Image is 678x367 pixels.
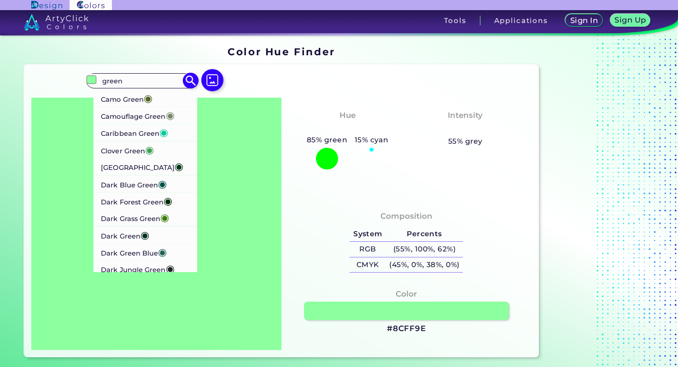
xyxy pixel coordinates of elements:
[572,17,596,24] h5: Sign In
[350,242,386,257] h5: RGB
[350,227,386,242] h5: System
[386,242,463,257] h5: (55%, 100%, 62%)
[101,260,175,277] p: Dark Jungle Green
[101,90,152,107] p: Camo Green
[101,175,167,192] p: Dark Blue Green
[24,14,89,30] img: logo_artyclick_colors_white.svg
[616,17,645,23] h5: Sign Up
[101,158,183,175] p: [GEOGRAPHIC_DATA]
[448,123,483,134] h3: Pastel
[165,109,174,121] span: ◉
[101,192,173,209] p: Dark Forest Green
[444,17,467,24] h3: Tools
[350,257,386,273] h5: CMYK
[159,126,168,138] span: ◉
[351,134,392,146] h5: 15% cyan
[31,1,62,10] img: ArtyClick Design logo
[101,107,175,124] p: Camouflage Green
[386,257,463,273] h5: (45%, 0%, 38%, 0%)
[183,73,199,89] img: icon search
[201,69,223,91] img: icon picture
[164,194,172,206] span: ◉
[380,210,433,223] h4: Composition
[101,124,168,141] p: Caribbean Green
[140,228,149,240] span: ◉
[101,73,159,90] p: Browny Green
[386,227,463,242] h5: Percents
[314,123,381,134] h3: Tealish Green
[387,323,426,334] h3: #8CFF9E
[165,262,174,274] span: ◉
[448,109,483,122] h4: Intensity
[99,75,185,87] input: type color..
[144,92,152,104] span: ◉
[494,17,548,24] h3: Applications
[160,211,169,223] span: ◉
[101,141,154,158] p: Clover Green
[174,160,183,172] span: ◉
[448,135,483,147] h5: 55% grey
[158,177,167,189] span: ◉
[396,287,417,301] h4: Color
[567,15,601,26] a: Sign In
[612,15,649,26] a: Sign Up
[101,226,149,243] p: Dark Green
[339,109,356,122] h4: Hue
[228,45,335,58] h1: Color Hue Finder
[101,209,169,226] p: Dark Grass Green
[145,143,154,155] span: ◉
[158,245,167,257] span: ◉
[101,243,167,260] p: Dark Green Blue
[303,134,351,146] h5: 85% green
